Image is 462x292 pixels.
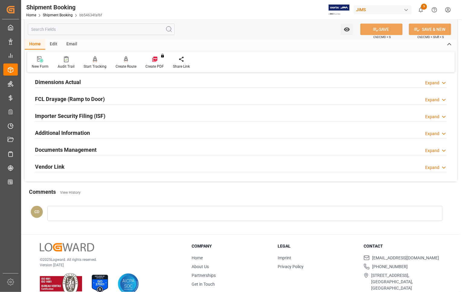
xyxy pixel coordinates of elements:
[360,24,403,35] button: SAVE
[28,24,175,35] input: Search Fields
[173,64,190,69] div: Share Link
[417,35,444,39] span: Ctrl/CMD + Shift + S
[35,129,90,137] h2: Additional Information
[278,264,304,269] a: Privacy Policy
[192,273,216,278] a: Partnerships
[45,39,62,50] div: Edit
[116,64,136,69] div: Create Route
[373,35,391,39] span: Ctrl/CMD + S
[34,209,39,214] span: CD
[414,3,428,17] button: show 5 new notifications
[425,148,439,154] div: Expand
[84,64,107,69] div: Start Tracking
[43,13,73,17] a: Shipment Booking
[421,4,427,10] span: 5
[192,264,209,269] a: About Us
[354,4,414,15] button: JIMS
[40,257,177,262] p: © 2025 Logward. All rights reserved.
[62,39,82,50] div: Email
[192,282,215,287] a: Get in Touch
[372,264,408,270] span: [PHONE_NUMBER]
[278,255,291,260] a: Imprint
[425,80,439,86] div: Expand
[278,243,356,249] h3: Legal
[372,255,439,261] span: [EMAIL_ADDRESS][DOMAIN_NAME]
[26,3,102,12] div: Shipment Booking
[60,190,81,195] a: View History
[40,243,94,252] img: Logward Logo
[425,131,439,137] div: Expand
[428,3,441,17] button: Help Center
[192,243,270,249] h3: Company
[32,64,49,69] div: New Form
[35,95,105,103] h2: FCL Drayage (Ramp to Door)
[35,163,65,171] h2: Vendor Link
[26,13,36,17] a: Home
[409,24,451,35] button: SAVE & NEW
[341,24,353,35] button: open menu
[25,39,45,50] div: Home
[192,255,203,260] a: Home
[329,5,349,15] img: Exertis%20JAM%20-%20Email%20Logo.jpg_1722504956.jpg
[364,243,442,249] h3: Contact
[425,114,439,120] div: Expand
[371,272,442,291] span: [STREET_ADDRESS], [GEOGRAPHIC_DATA], [GEOGRAPHIC_DATA]
[354,5,412,14] div: JIMS
[35,112,105,120] h2: Importer Security Filing (ISF)
[35,146,97,154] h2: Documents Management
[425,97,439,103] div: Expand
[35,78,81,86] h2: Dimensions Actual
[29,188,56,196] h2: Comments
[40,262,177,268] p: Version [DATE]
[58,64,75,69] div: Audit Trail
[425,164,439,171] div: Expand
